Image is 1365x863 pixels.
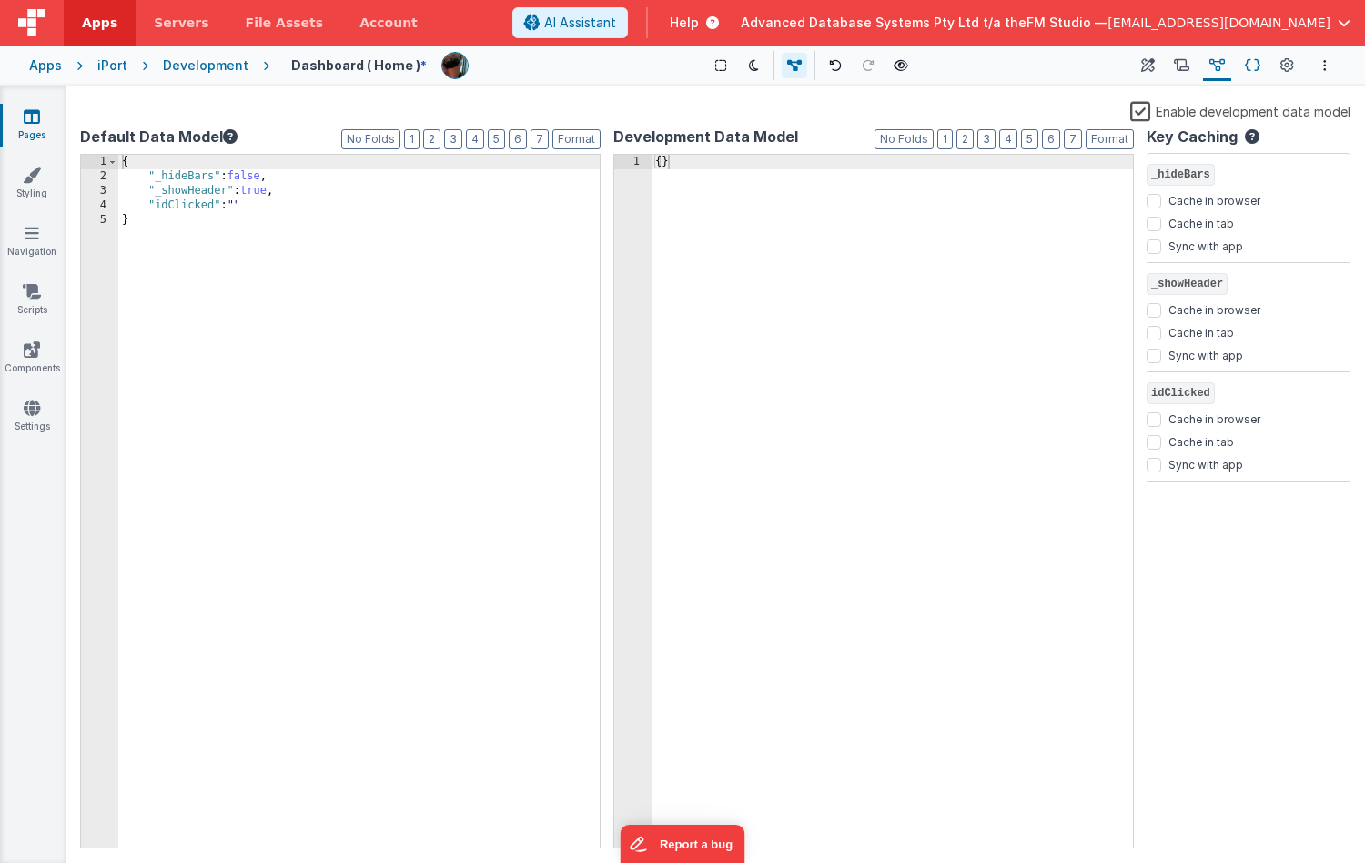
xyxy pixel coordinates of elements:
[1314,55,1336,76] button: Options
[741,14,1107,32] span: Advanced Database Systems Pty Ltd t/a theFM Studio —
[1021,129,1038,149] button: 5
[999,129,1017,149] button: 4
[291,58,420,72] h4: Dashboard ( Home )
[81,213,118,228] div: 5
[1147,382,1215,404] span: idClicked
[1168,300,1260,318] label: Cache in browser
[81,198,118,213] div: 4
[614,155,652,169] div: 1
[1168,190,1260,208] label: Cache in browser
[1168,454,1243,472] label: Sync with app
[544,14,616,32] span: AI Assistant
[80,126,238,147] button: Default Data Model
[444,129,462,149] button: 3
[613,126,798,147] span: Development Data Model
[531,129,549,149] button: 7
[1130,100,1350,121] label: Enable development data model
[488,129,505,149] button: 5
[97,56,127,75] div: iPort
[81,169,118,184] div: 2
[1168,322,1234,340] label: Cache in tab
[154,14,208,32] span: Servers
[1064,129,1082,149] button: 7
[1168,431,1234,450] label: Cache in tab
[1147,273,1228,295] span: _showHeader
[341,129,400,149] button: No Folds
[163,56,248,75] div: Development
[404,129,420,149] button: 1
[81,155,118,169] div: 1
[1168,236,1243,254] label: Sync with app
[670,14,699,32] span: Help
[1168,213,1234,231] label: Cache in tab
[1168,345,1243,363] label: Sync with app
[423,129,440,149] button: 2
[1042,129,1060,149] button: 6
[509,129,527,149] button: 6
[1086,129,1134,149] button: Format
[512,7,628,38] button: AI Assistant
[1147,129,1238,146] h4: Key Caching
[29,56,62,75] div: Apps
[937,129,953,149] button: 1
[466,129,484,149] button: 4
[977,129,996,149] button: 3
[246,14,324,32] span: File Assets
[956,129,974,149] button: 2
[82,14,117,32] span: Apps
[875,129,934,149] button: No Folds
[81,184,118,198] div: 3
[1168,409,1260,427] label: Cache in browser
[741,14,1350,32] button: Advanced Database Systems Pty Ltd t/a theFM Studio — [EMAIL_ADDRESS][DOMAIN_NAME]
[1107,14,1330,32] span: [EMAIL_ADDRESS][DOMAIN_NAME]
[1147,164,1215,186] span: _hideBars
[621,825,745,863] iframe: Marker.io feedback button
[442,53,468,78] img: 51bd7b176fb848012b2e1c8b642a23b7
[552,129,601,149] button: Format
